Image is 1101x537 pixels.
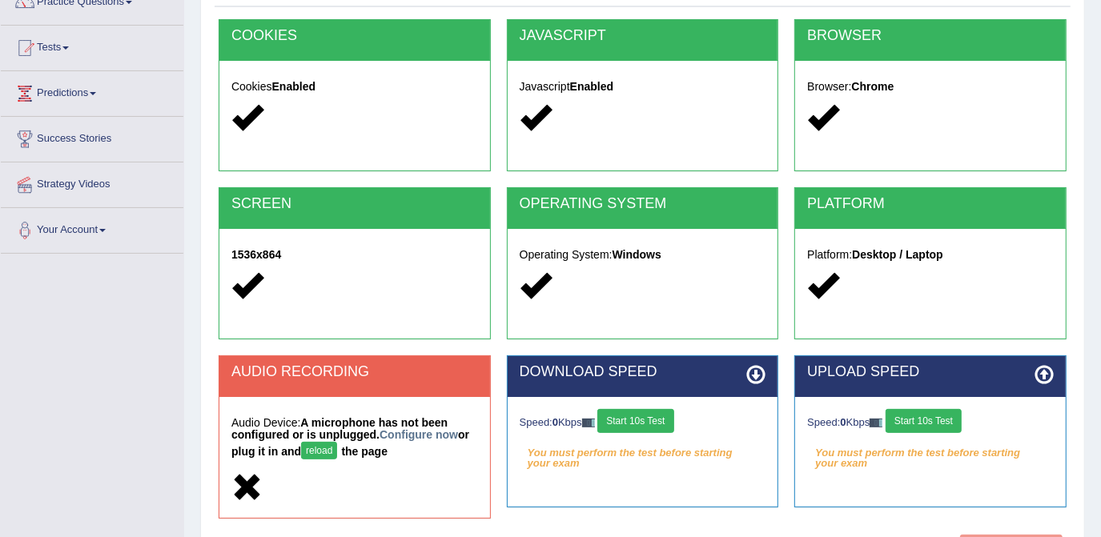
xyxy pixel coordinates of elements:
strong: 1536x864 [231,248,281,261]
h5: Platform: [807,249,1054,261]
h5: Operating System: [520,249,766,261]
h2: COOKIES [231,28,478,44]
a: Configure now [380,428,458,441]
strong: Desktop / Laptop [852,248,943,261]
h2: AUDIO RECORDING [231,364,478,380]
h5: Cookies [231,81,478,93]
h5: Audio Device: [231,417,478,463]
h2: JAVASCRIPT [520,28,766,44]
h2: BROWSER [807,28,1054,44]
em: You must perform the test before starting your exam [807,441,1054,465]
strong: 0 [841,416,846,428]
strong: Enabled [272,80,315,93]
h2: OPERATING SYSTEM [520,196,766,212]
em: You must perform the test before starting your exam [520,441,766,465]
a: Tests [1,26,183,66]
a: Strategy Videos [1,162,183,202]
h2: SCREEN [231,196,478,212]
h2: PLATFORM [807,196,1054,212]
h2: UPLOAD SPEED [807,364,1054,380]
strong: Enabled [570,80,613,93]
a: Success Stories [1,117,183,157]
h2: DOWNLOAD SPEED [520,364,766,380]
button: reload [301,442,337,459]
button: Start 10s Test [597,409,673,433]
div: Speed: Kbps [520,409,766,437]
img: ajax-loader-fb-connection.gif [870,419,882,427]
button: Start 10s Test [886,409,962,433]
strong: Chrome [852,80,894,93]
img: ajax-loader-fb-connection.gif [582,419,595,427]
div: Speed: Kbps [807,409,1054,437]
h5: Javascript [520,81,766,93]
strong: Windows [613,248,661,261]
strong: 0 [553,416,558,428]
h5: Browser: [807,81,1054,93]
strong: A microphone has not been configured or is unplugged. or plug it in and the page [231,416,469,458]
a: Predictions [1,71,183,111]
a: Your Account [1,208,183,248]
